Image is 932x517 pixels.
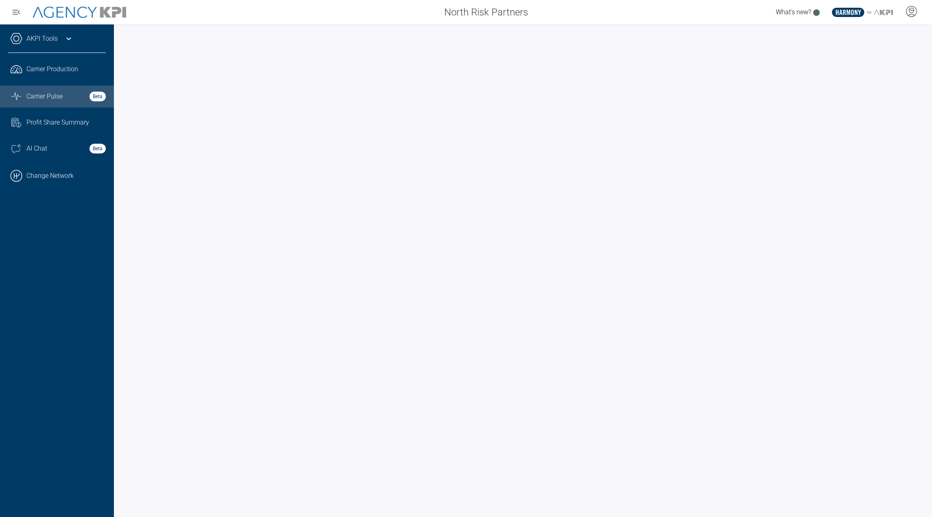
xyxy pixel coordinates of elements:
span: What's new? [776,8,811,16]
span: North Risk Partners [444,5,528,20]
strong: Beta [89,92,106,101]
img: AgencyKPI [33,7,126,18]
span: AI Chat [26,144,47,153]
span: Carrier Pulse [26,92,63,101]
strong: Beta [89,144,106,153]
span: Profit Share Summary [26,118,89,127]
a: AKPI Tools [26,34,58,44]
span: Carrier Production [26,64,78,74]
